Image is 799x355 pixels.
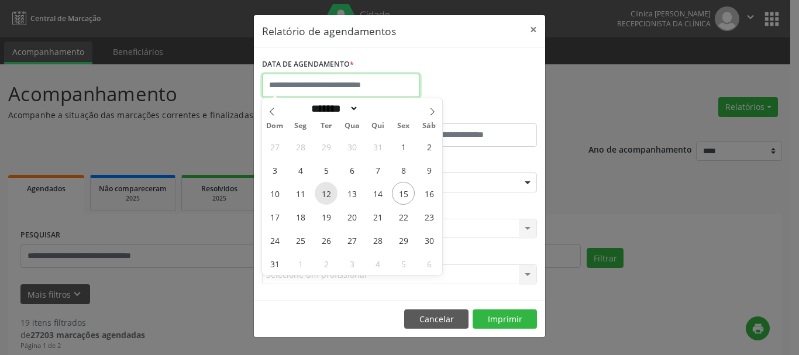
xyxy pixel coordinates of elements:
span: Setembro 5, 2025 [392,252,415,275]
span: Setembro 4, 2025 [366,252,389,275]
span: Agosto 29, 2025 [392,229,415,251]
span: Agosto 8, 2025 [392,158,415,181]
span: Julho 27, 2025 [263,135,286,158]
span: Setembro 3, 2025 [340,252,363,275]
span: Agosto 17, 2025 [263,205,286,228]
label: DATA DE AGENDAMENTO [262,56,354,74]
span: Agosto 3, 2025 [263,158,286,181]
span: Qui [365,122,391,130]
span: Agosto 4, 2025 [289,158,312,181]
span: Agosto 5, 2025 [315,158,337,181]
span: Agosto 6, 2025 [340,158,363,181]
span: Julho 29, 2025 [315,135,337,158]
label: ATÉ [402,105,537,123]
span: Agosto 21, 2025 [366,205,389,228]
span: Agosto 14, 2025 [366,182,389,205]
span: Agosto 20, 2025 [340,205,363,228]
span: Agosto 18, 2025 [289,205,312,228]
span: Agosto 1, 2025 [392,135,415,158]
span: Agosto 16, 2025 [418,182,440,205]
span: Agosto 10, 2025 [263,182,286,205]
span: Agosto 28, 2025 [366,229,389,251]
span: Agosto 27, 2025 [340,229,363,251]
span: Agosto 31, 2025 [263,252,286,275]
span: Agosto 12, 2025 [315,182,337,205]
span: Agosto 2, 2025 [418,135,440,158]
span: Seg [288,122,314,130]
select: Month [307,102,359,115]
span: Agosto 7, 2025 [366,158,389,181]
button: Imprimir [473,309,537,329]
span: Ter [314,122,339,130]
span: Dom [262,122,288,130]
span: Agosto 26, 2025 [315,229,337,251]
span: Agosto 25, 2025 [289,229,312,251]
span: Qua [339,122,365,130]
span: Julho 31, 2025 [366,135,389,158]
button: Close [522,15,545,44]
span: Agosto 9, 2025 [418,158,440,181]
button: Cancelar [404,309,469,329]
span: Agosto 23, 2025 [418,205,440,228]
span: Agosto 13, 2025 [340,182,363,205]
span: Agosto 11, 2025 [289,182,312,205]
span: Setembro 2, 2025 [315,252,337,275]
span: Agosto 22, 2025 [392,205,415,228]
h5: Relatório de agendamentos [262,23,396,39]
span: Agosto 24, 2025 [263,229,286,251]
span: Julho 28, 2025 [289,135,312,158]
span: Agosto 19, 2025 [315,205,337,228]
span: Setembro 6, 2025 [418,252,440,275]
span: Agosto 30, 2025 [418,229,440,251]
span: Sex [391,122,416,130]
span: Sáb [416,122,442,130]
span: Julho 30, 2025 [340,135,363,158]
span: Setembro 1, 2025 [289,252,312,275]
span: Agosto 15, 2025 [392,182,415,205]
input: Year [359,102,397,115]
